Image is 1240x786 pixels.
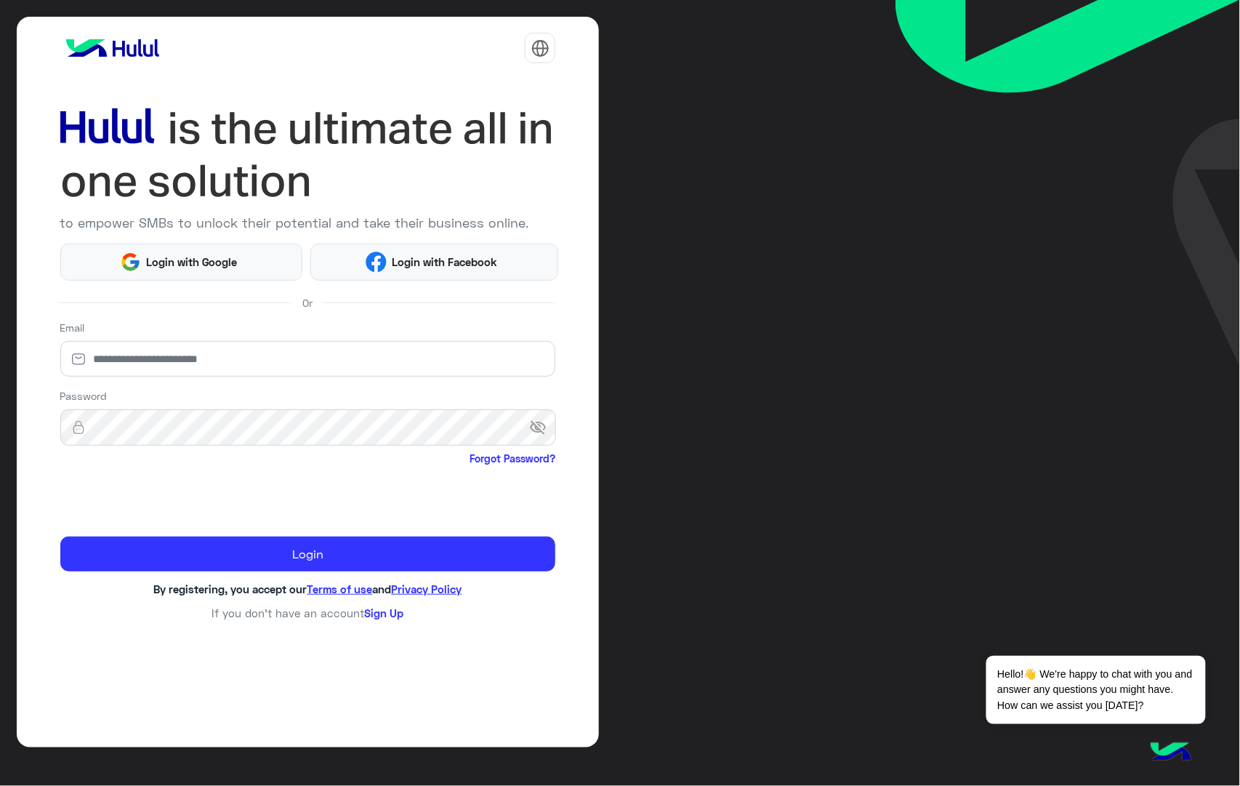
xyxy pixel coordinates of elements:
p: to empower SMBs to unlock their potential and take their business online. [60,213,556,233]
span: Or [302,295,313,310]
span: By registering, you accept our [153,582,307,595]
a: Terms of use [307,582,372,595]
label: Password [60,388,108,404]
a: Forgot Password? [470,451,555,466]
img: tab [531,39,549,57]
img: hululLoginTitle_EN.svg [60,102,556,208]
img: Facebook [366,252,387,273]
iframe: reCAPTCHA [60,469,281,526]
img: Google [120,252,141,273]
label: Email [60,320,85,335]
img: logo [60,33,165,63]
span: visibility_off [530,414,556,441]
img: hulul-logo.png [1146,728,1196,779]
img: email [60,352,97,366]
a: Privacy Policy [391,582,462,595]
span: Login with Facebook [387,254,503,270]
button: Login [60,537,556,572]
a: Sign Up [364,606,403,619]
span: Login with Google [141,254,243,270]
button: Login with Facebook [310,244,558,281]
span: Hello!👋 We're happy to chat with you and answer any questions you might have. How can we assist y... [986,656,1205,724]
span: and [372,582,391,595]
button: Login with Google [60,244,302,281]
img: lock [60,420,97,435]
h6: If you don’t have an account [60,606,556,619]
